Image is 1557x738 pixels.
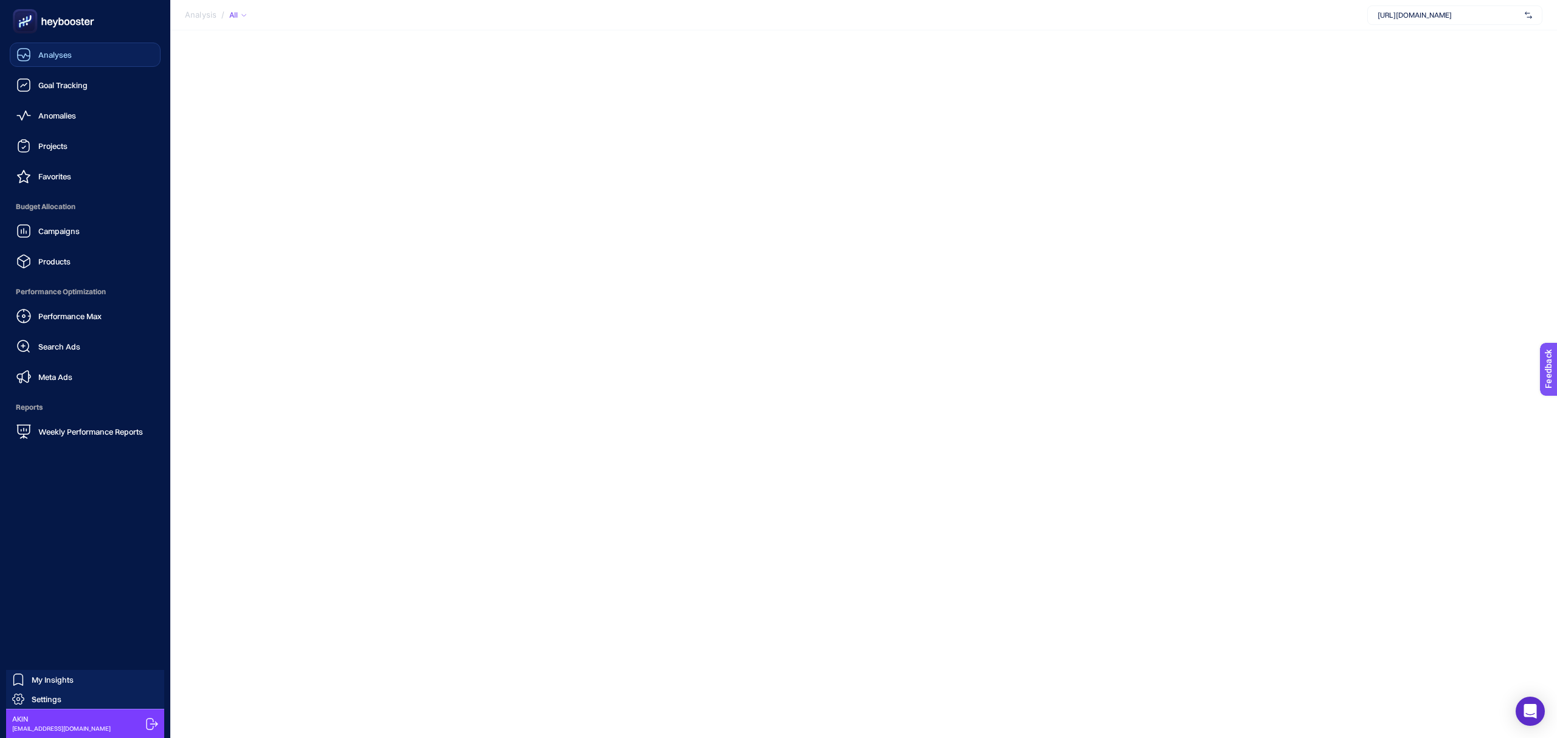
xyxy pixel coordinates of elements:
span: Reports [10,395,161,419]
span: Favorites [38,171,71,181]
span: Weekly Performance Reports [38,427,143,436]
span: Feedback [7,4,46,13]
a: Campaigns [10,219,161,243]
span: My Insights [32,675,74,685]
span: Anomalies [38,111,76,120]
span: Meta Ads [38,372,72,382]
span: Analyses [38,50,72,60]
a: Favorites [10,164,161,188]
a: Products [10,249,161,274]
a: My Insights [6,670,164,689]
a: Settings [6,689,164,709]
span: Search Ads [38,342,80,351]
a: Anomalies [10,103,161,128]
span: Settings [32,694,61,704]
a: Goal Tracking [10,73,161,97]
span: Projects [38,141,68,151]
a: Projects [10,134,161,158]
span: Analysis [185,10,217,20]
span: Campaigns [38,226,80,236]
a: Weekly Performance Reports [10,419,161,444]
span: Performance Optimization [10,280,161,304]
a: Search Ads [10,334,161,359]
span: / [221,10,224,19]
div: All [229,10,246,20]
a: Meta Ads [10,365,161,389]
span: Products [38,257,71,266]
span: [URL][DOMAIN_NAME] [1378,10,1520,20]
a: Performance Max [10,304,161,328]
span: Goal Tracking [38,80,88,90]
span: Performance Max [38,311,102,321]
img: svg%3e [1525,9,1532,21]
div: Open Intercom Messenger [1516,697,1545,726]
span: Budget Allocation [10,195,161,219]
a: Analyses [10,43,161,67]
span: [EMAIL_ADDRESS][DOMAIN_NAME] [12,724,111,733]
span: AKIN [12,714,111,724]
